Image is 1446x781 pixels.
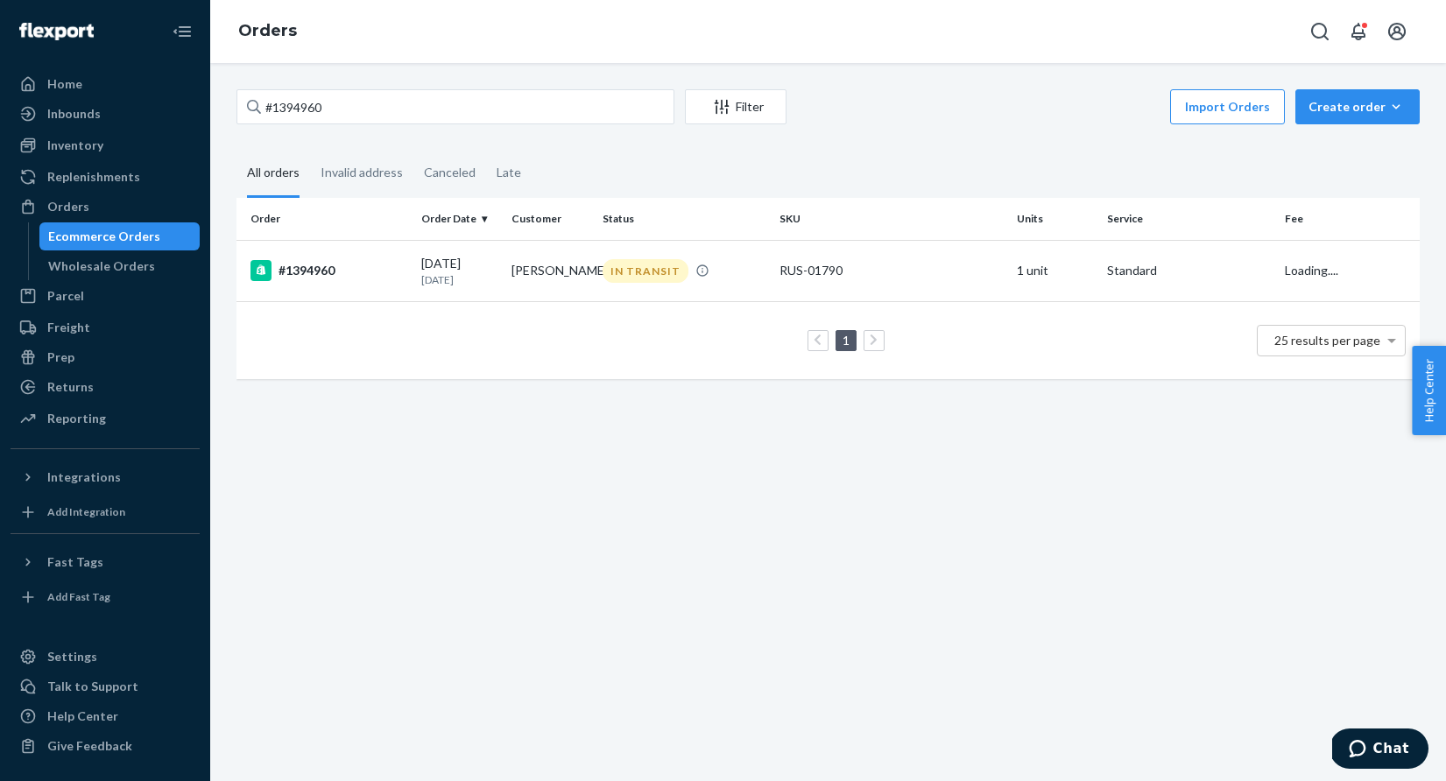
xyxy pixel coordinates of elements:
button: Open account menu [1379,14,1414,49]
div: Talk to Support [47,678,138,695]
div: Fast Tags [47,553,103,571]
a: Freight [11,313,200,341]
div: Orders [47,198,89,215]
div: Customer [511,211,589,226]
div: Late [497,150,521,195]
a: Wholesale Orders [39,252,201,280]
div: Returns [47,378,94,396]
div: Wholesale Orders [48,257,155,275]
a: Prep [11,343,200,371]
div: Invalid address [321,150,403,195]
div: Filter [686,98,786,116]
button: Import Orders [1170,89,1285,124]
div: #1394960 [250,260,407,281]
a: Replenishments [11,163,200,191]
ol: breadcrumbs [224,6,311,57]
a: Orders [11,193,200,221]
button: Open notifications [1341,14,1376,49]
th: Units [1010,198,1101,240]
th: Service [1100,198,1278,240]
a: Help Center [11,702,200,730]
th: Order [236,198,414,240]
iframe: Opens a widget where you can chat to one of our agents [1332,728,1428,772]
a: Page 1 is your current page [839,333,853,348]
button: Help Center [1412,346,1446,435]
button: Open Search Box [1302,14,1337,49]
a: Settings [11,643,200,671]
th: Fee [1278,198,1420,240]
td: [PERSON_NAME] [504,240,596,301]
a: Inventory [11,131,200,159]
div: Inventory [47,137,103,154]
a: Reporting [11,405,200,433]
button: Talk to Support [11,672,200,700]
button: Integrations [11,463,200,491]
a: Parcel [11,282,200,310]
div: Parcel [47,287,84,305]
button: Filter [685,89,786,124]
td: 1 unit [1010,240,1101,301]
a: Add Integration [11,498,200,526]
div: Canceled [424,150,476,195]
div: Settings [47,648,97,665]
div: Ecommerce Orders [48,228,160,245]
th: Order Date [414,198,505,240]
a: Orders [238,21,297,40]
div: Reporting [47,410,106,427]
div: Home [47,75,82,93]
th: SKU [772,198,1009,240]
div: Freight [47,319,90,336]
p: Standard [1107,262,1271,279]
div: All orders [247,150,300,198]
div: IN TRANSIT [603,259,688,283]
img: Flexport logo [19,23,94,40]
div: Integrations [47,468,121,486]
div: [DATE] [421,255,498,287]
div: Inbounds [47,105,101,123]
button: Give Feedback [11,732,200,760]
div: Give Feedback [47,737,132,755]
div: Help Center [47,707,118,725]
div: Add Fast Tag [47,589,110,604]
a: Ecommerce Orders [39,222,201,250]
span: 25 results per page [1274,333,1380,348]
div: Create order [1308,98,1407,116]
input: Search orders [236,89,674,124]
div: Add Integration [47,504,125,519]
button: Create order [1295,89,1420,124]
div: Prep [47,348,74,366]
div: Replenishments [47,168,140,186]
a: Inbounds [11,100,200,128]
th: Status [596,198,773,240]
div: RUS-01790 [779,262,1002,279]
td: Loading.... [1278,240,1420,301]
a: Returns [11,373,200,401]
button: Close Navigation [165,14,200,49]
button: Fast Tags [11,548,200,576]
a: Add Fast Tag [11,583,200,611]
p: [DATE] [421,272,498,287]
a: Home [11,70,200,98]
